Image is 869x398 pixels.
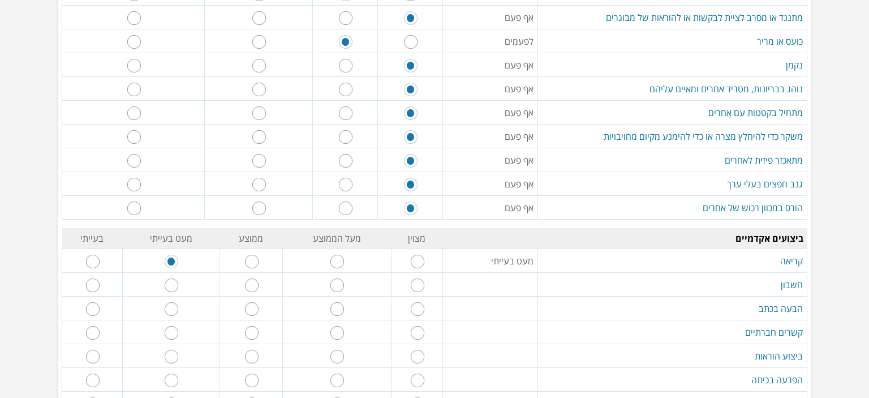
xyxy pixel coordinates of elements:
[538,196,807,220] td: הורס במכוון רכוש של אחרים
[220,228,282,249] td: ממוצע
[538,29,807,53] td: כועס או מריר
[538,101,807,125] td: מתחיל בקטטות עם אחרים
[122,228,220,249] td: מעט בעייתי
[442,6,538,29] td: אף פעם
[538,320,807,344] td: קשרים חברתיים
[538,368,807,392] td: הפרעה בכיתה
[442,29,538,53] td: לפעמים
[442,101,538,125] td: אף פעם
[538,6,807,29] td: מתנגד או מסרב לציית לבקשות או להוראות של מבוגרים
[442,125,538,148] td: אף פעם
[538,77,807,101] td: נוהג בבריונות, מטריד אחרים ומאיים עליהם
[538,172,807,196] td: גנב חפצים בעלי ערך
[442,148,538,172] td: אף פעם
[538,273,807,297] td: חשבון
[538,148,807,172] td: מתאכזר פיזית לאחרים
[442,172,538,196] td: אף פעם
[391,228,442,249] td: מצוין
[538,249,807,273] td: קריאה
[442,196,538,220] td: אף פעם
[442,53,538,77] td: אף פעם
[62,228,123,249] td: בעייתי
[442,249,538,273] td: מעט בעייתי
[538,297,807,320] td: הבעה בכתב
[442,77,538,101] td: אף פעם
[538,228,807,249] td: ביצועים אקדמיים
[538,125,807,148] td: משקר כדי להיחלץ מצרה או כדי להימנע מקיום מחויבויות
[282,228,391,249] td: מעל הממוצע
[538,344,807,368] td: ביצוע הוראות
[538,53,807,77] td: נקמן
